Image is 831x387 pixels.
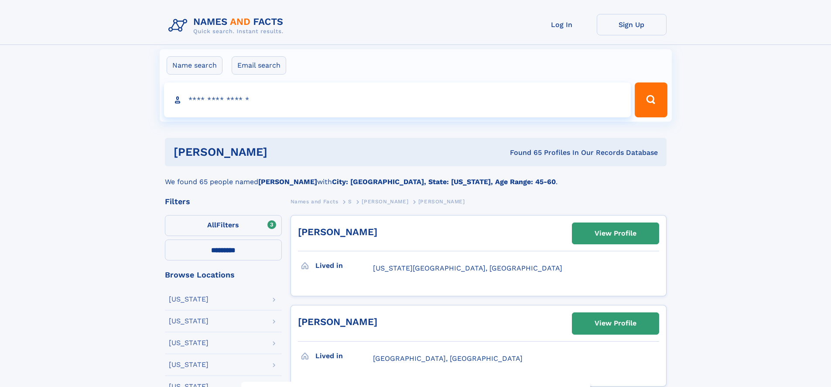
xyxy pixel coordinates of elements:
b: City: [GEOGRAPHIC_DATA], State: [US_STATE], Age Range: 45-60 [332,178,556,186]
div: View Profile [595,313,636,333]
span: All [207,221,216,229]
span: S [348,199,352,205]
div: [US_STATE] [169,339,209,346]
label: Name search [167,56,222,75]
div: We found 65 people named with . [165,166,667,187]
a: S [348,196,352,207]
a: Sign Up [597,14,667,35]
label: Filters [165,215,282,236]
label: Email search [232,56,286,75]
span: [PERSON_NAME] [418,199,465,205]
span: [US_STATE][GEOGRAPHIC_DATA], [GEOGRAPHIC_DATA] [373,264,562,272]
div: [US_STATE] [169,361,209,368]
a: View Profile [572,313,659,334]
div: Found 65 Profiles In Our Records Database [389,148,658,158]
div: [US_STATE] [169,296,209,303]
div: [US_STATE] [169,318,209,325]
a: [PERSON_NAME] [362,196,408,207]
a: [PERSON_NAME] [298,226,377,237]
button: Search Button [635,82,667,117]
h1: [PERSON_NAME] [174,147,389,158]
img: Logo Names and Facts [165,14,291,38]
div: View Profile [595,223,636,243]
a: Names and Facts [291,196,339,207]
input: search input [164,82,631,117]
h3: Lived in [315,349,373,363]
a: [PERSON_NAME] [298,316,377,327]
b: [PERSON_NAME] [258,178,317,186]
div: Filters [165,198,282,205]
a: Log In [527,14,597,35]
h3: Lived in [315,258,373,273]
span: [GEOGRAPHIC_DATA], [GEOGRAPHIC_DATA] [373,354,523,363]
div: Browse Locations [165,271,282,279]
a: View Profile [572,223,659,244]
span: [PERSON_NAME] [362,199,408,205]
